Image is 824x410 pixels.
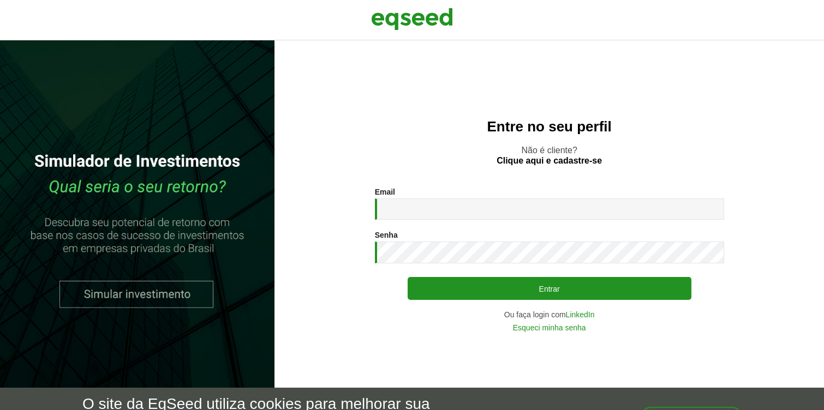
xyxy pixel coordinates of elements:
label: Email [375,188,395,196]
p: Não é cliente? [296,145,802,166]
a: Esqueci minha senha [513,324,586,331]
h2: Entre no seu perfil [296,119,802,135]
a: LinkedIn [566,311,595,318]
div: Ou faça login com [375,311,724,318]
a: Clique aqui e cadastre-se [497,156,602,165]
img: EqSeed Logo [371,5,453,33]
button: Entrar [408,277,691,300]
label: Senha [375,231,398,239]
